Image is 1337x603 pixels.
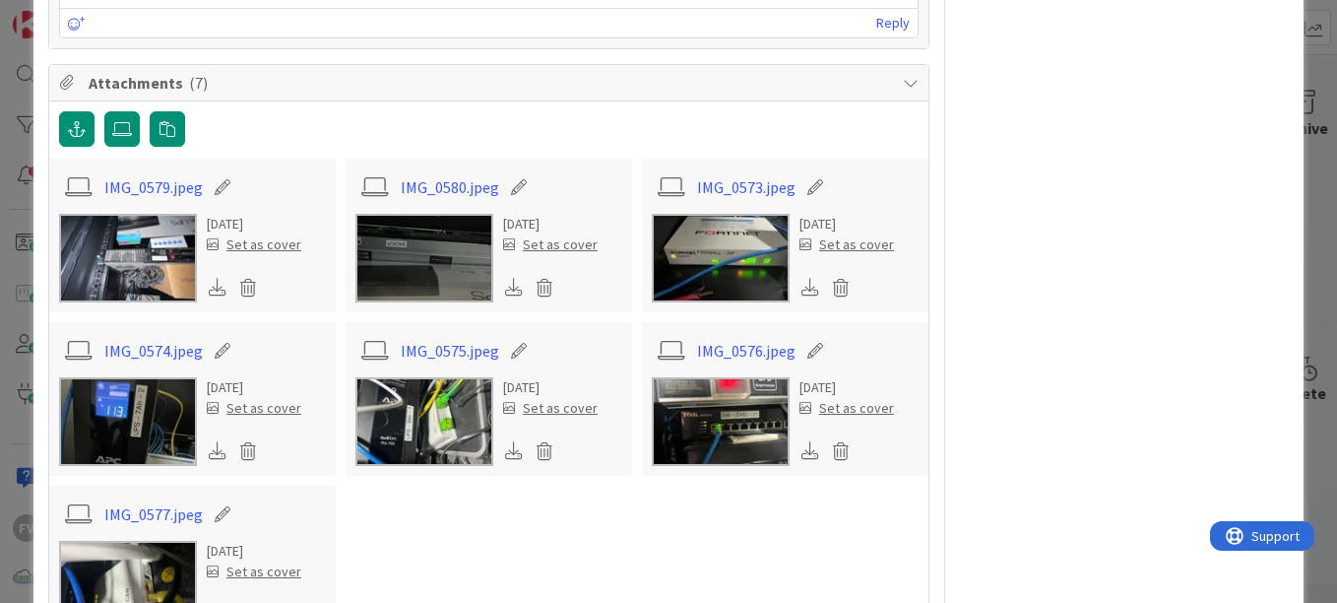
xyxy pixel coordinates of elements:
[697,339,796,363] a: IMG_0576.jpeg
[503,377,598,398] div: [DATE]
[503,214,598,234] div: [DATE]
[799,398,894,419] div: Set as cover
[799,214,894,234] div: [DATE]
[207,541,301,562] div: [DATE]
[104,339,203,363] a: IMG_0574.jpeg
[401,175,499,199] a: IMG_0580.jpeg
[104,175,203,199] a: IMG_0579.jpeg
[207,214,301,234] div: [DATE]
[207,438,228,464] div: Download
[799,377,894,398] div: [DATE]
[207,562,301,582] div: Set as cover
[207,234,301,255] div: Set as cover
[876,11,910,35] a: Reply
[41,3,90,27] span: Support
[799,275,821,301] div: Download
[207,275,228,301] div: Download
[207,398,301,419] div: Set as cover
[401,339,499,363] a: IMG_0575.jpeg
[503,275,525,301] div: Download
[799,234,894,255] div: Set as cover
[697,175,796,199] a: IMG_0573.jpeg
[503,398,598,419] div: Set as cover
[189,73,208,93] span: ( 7 )
[104,502,203,526] a: IMG_0577.jpeg
[503,234,598,255] div: Set as cover
[207,377,301,398] div: [DATE]
[503,438,525,464] div: Download
[89,71,893,95] span: Attachments
[799,438,821,464] div: Download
